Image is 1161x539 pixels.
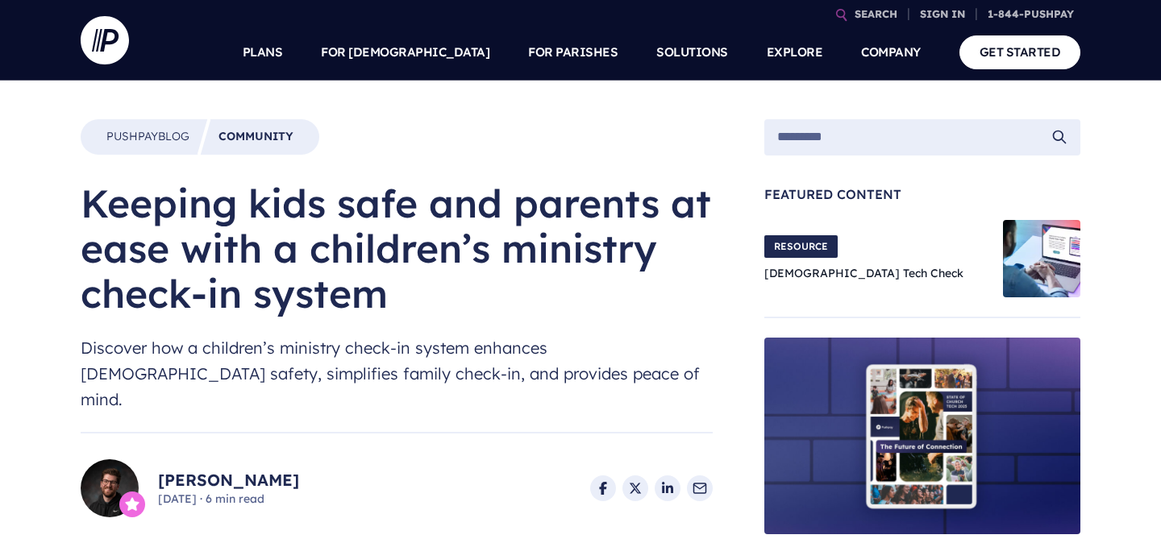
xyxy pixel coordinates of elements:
[158,491,299,508] span: [DATE] 6 min read
[687,475,713,501] a: Share via Email
[106,129,158,143] span: Pushpay
[243,24,283,81] a: PLANS
[764,235,838,258] span: RESOURCE
[764,266,963,280] a: [DEMOGRAPHIC_DATA] Tech Check
[158,469,299,491] a: [PERSON_NAME]
[590,475,616,501] a: Share on Facebook
[106,129,189,145] a: PushpayBlog
[655,475,680,501] a: Share on LinkedIn
[81,459,139,517] img: Jonathan Louvis
[81,180,713,316] h1: Keeping kids safe and parents at ease with a children’s ministry check-in system
[959,35,1081,68] a: GET STARTED
[861,24,921,81] a: COMPANY
[764,188,1080,201] span: Featured Content
[81,335,713,413] span: Discover how a children’s ministry check-in system enhances [DEMOGRAPHIC_DATA] safety, simplifies...
[200,491,202,506] span: ·
[656,24,728,81] a: SOLUTIONS
[528,24,618,81] a: FOR PARISHES
[622,475,648,501] a: Share on X
[1003,220,1080,297] img: Church Tech Check Blog Hero Image
[321,24,489,81] a: FOR [DEMOGRAPHIC_DATA]
[218,129,293,145] a: Community
[767,24,823,81] a: EXPLORE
